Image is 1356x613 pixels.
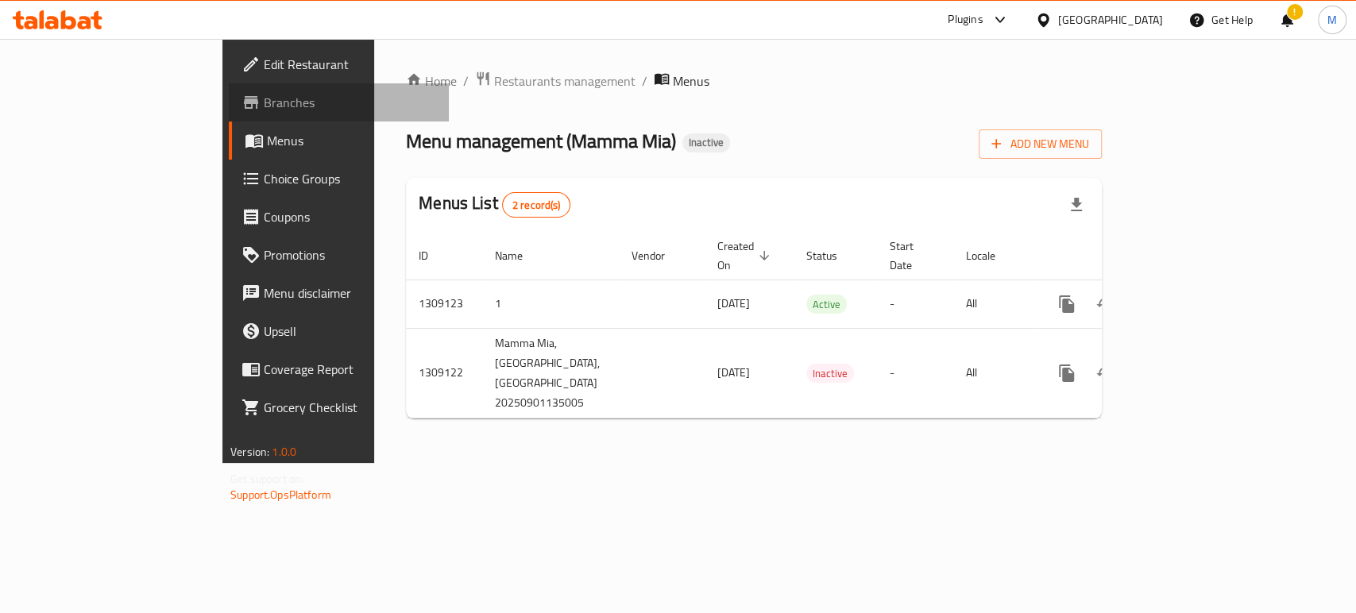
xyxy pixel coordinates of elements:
span: Active [806,295,847,314]
span: Created On [717,237,775,275]
span: [DATE] [717,293,750,314]
a: Support.OpsPlatform [230,484,331,505]
div: Inactive [682,133,730,152]
a: Upsell [229,312,449,350]
a: Menus [229,121,449,160]
span: Choice Groups [264,169,436,188]
span: Upsell [264,322,436,341]
span: 1.0.0 [272,441,296,462]
span: Menus [673,71,709,91]
div: Total records count [502,192,571,218]
td: Mamma Mia, [GEOGRAPHIC_DATA],[GEOGRAPHIC_DATA] 20250901135005 [482,328,619,418]
span: Get support on: [230,468,303,489]
span: ID [419,246,449,265]
a: Coverage Report [229,350,449,388]
span: Start Date [890,237,934,275]
span: Inactive [806,364,854,383]
button: Add New Menu [979,129,1102,159]
button: Change Status [1086,285,1124,323]
span: Menus [267,131,436,150]
table: enhanced table [406,232,1213,418]
td: All [953,328,1035,418]
span: Locale [966,246,1016,265]
td: All [953,280,1035,328]
div: Export file [1057,186,1095,224]
span: M [1327,11,1337,29]
span: [DATE] [717,362,750,383]
span: Name [495,246,543,265]
span: Edit Restaurant [264,55,436,74]
span: Coupons [264,207,436,226]
div: Active [806,295,847,314]
li: / [642,71,647,91]
div: Inactive [806,364,854,383]
span: 2 record(s) [503,198,570,213]
a: Promotions [229,236,449,274]
a: Branches [229,83,449,121]
div: [GEOGRAPHIC_DATA] [1058,11,1163,29]
span: Vendor [632,246,686,265]
button: Change Status [1086,354,1124,392]
a: Coupons [229,198,449,236]
td: 1 [482,280,619,328]
a: Edit Restaurant [229,45,449,83]
span: Restaurants management [494,71,636,91]
th: Actions [1035,232,1213,280]
a: Restaurants management [475,71,636,91]
span: Menu disclaimer [264,283,436,303]
td: - [877,280,953,328]
span: Coverage Report [264,360,436,379]
button: more [1048,285,1086,323]
span: Add New Menu [991,134,1089,154]
span: Branches [264,93,436,112]
span: Version: [230,441,269,462]
span: Menu management ( Mamma Mia ) [406,123,676,159]
span: Status [806,246,858,265]
div: Plugins [948,10,983,29]
nav: breadcrumb [406,71,1102,91]
span: Grocery Checklist [264,398,436,417]
button: more [1048,354,1086,392]
a: Choice Groups [229,160,449,198]
td: - [877,328,953,418]
span: Promotions [264,245,436,264]
a: Grocery Checklist [229,388,449,426]
li: / [463,71,469,91]
span: Inactive [682,136,730,149]
h2: Menus List [419,191,570,218]
a: Menu disclaimer [229,274,449,312]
